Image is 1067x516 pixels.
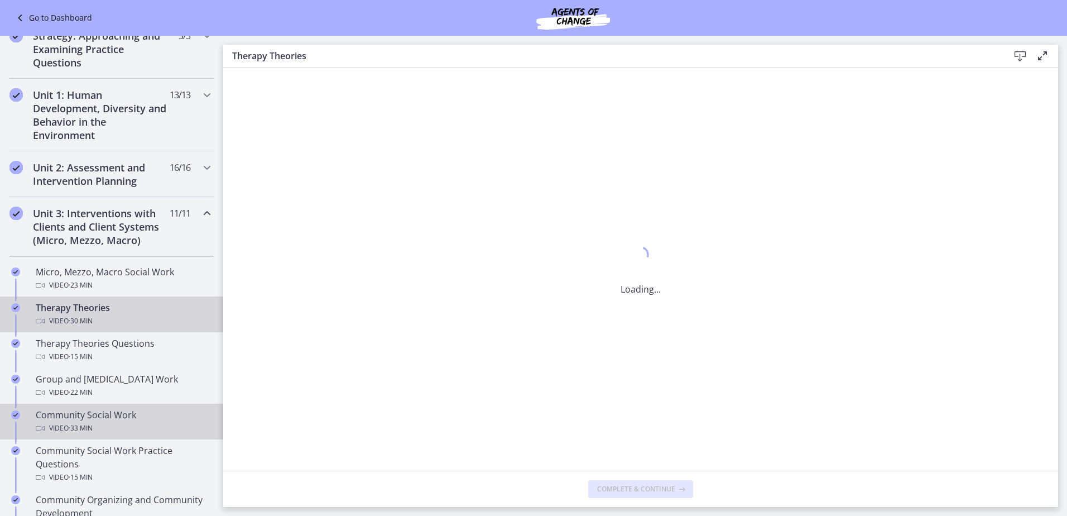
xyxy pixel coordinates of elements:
span: 11 / 11 [170,207,190,220]
div: Video [36,471,210,484]
i: Completed [9,207,23,220]
div: Video [36,386,210,399]
i: Completed [9,29,23,42]
span: · 15 min [69,471,93,484]
div: Group and [MEDICAL_DATA] Work [36,372,210,399]
i: Completed [9,88,23,102]
p: Loading... [621,283,661,296]
h2: Unit 3: Interventions with Clients and Client Systems (Micro, Mezzo, Macro) [33,207,169,247]
i: Completed [11,339,20,348]
span: Complete & continue [597,485,675,494]
img: Agents of Change [506,4,640,31]
a: Go to Dashboard [13,11,92,25]
div: Video [36,422,210,435]
i: Completed [11,375,20,384]
div: Video [36,279,210,292]
span: · 23 min [69,279,93,292]
h2: Unit 2: Assessment and Intervention Planning [33,161,169,188]
span: · 15 min [69,350,93,364]
div: 1 [621,243,661,269]
div: Community Social Work Practice Questions [36,444,210,484]
i: Completed [11,495,20,504]
span: · 33 min [69,422,93,435]
h2: Unit 1: Human Development, Diversity and Behavior in the Environment [33,88,169,142]
span: 13 / 13 [170,88,190,102]
div: Video [36,314,210,328]
button: Complete & continue [588,480,693,498]
span: 16 / 16 [170,161,190,174]
h3: Therapy Theories [232,49,991,63]
h2: Strategy: Approaching and Examining Practice Questions [33,29,169,69]
i: Completed [11,410,20,419]
i: Completed [11,267,20,276]
div: Therapy Theories Questions [36,337,210,364]
span: · 22 min [69,386,93,399]
i: Completed [9,161,23,174]
span: 3 / 3 [179,29,190,42]
i: Completed [11,446,20,455]
i: Completed [11,303,20,312]
div: Community Social Work [36,408,210,435]
div: Micro, Mezzo, Macro Social Work [36,265,210,292]
div: Video [36,350,210,364]
div: Therapy Theories [36,301,210,328]
span: · 30 min [69,314,93,328]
